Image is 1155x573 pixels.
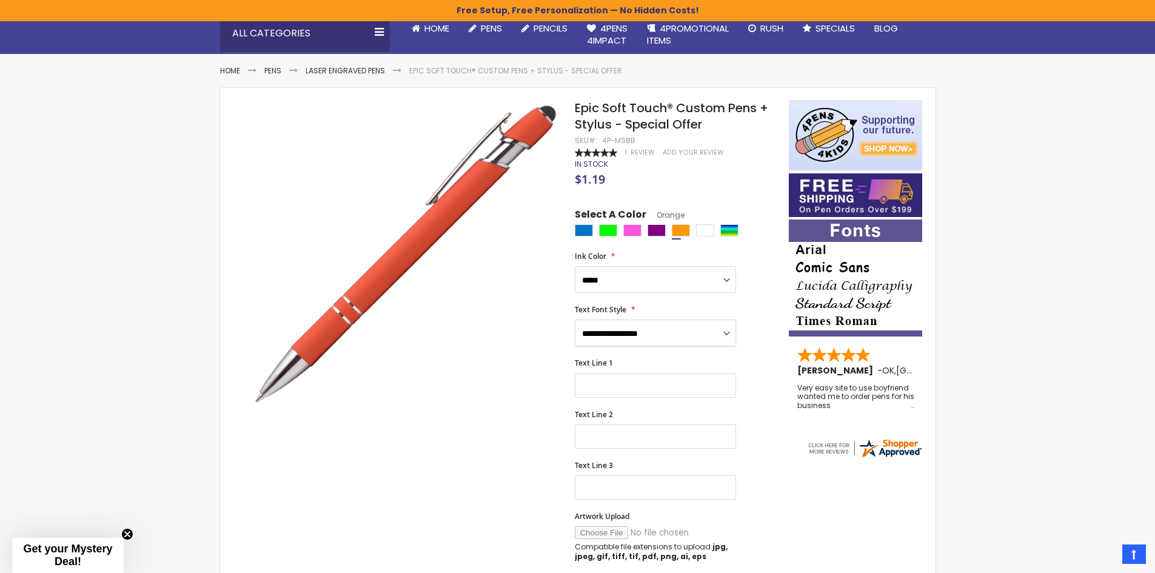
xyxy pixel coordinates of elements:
[512,15,577,42] a: Pencils
[459,15,512,42] a: Pens
[402,15,459,42] a: Home
[797,384,915,410] div: Very easy site to use boyfriend wanted me to order pens for his business
[646,210,685,220] span: Orange
[797,364,877,377] span: [PERSON_NAME]
[599,224,617,236] div: Lime Green
[12,538,124,573] div: Get your Mystery Deal!Close teaser
[602,136,635,146] div: 4P-MS8b
[534,22,567,35] span: Pencils
[121,528,133,540] button: Close teaser
[577,15,637,55] a: 4Pens4impact
[220,15,390,52] div: All Categories
[575,99,768,133] span: Epic Soft Touch® Custom Pens + Stylus - Special Offer
[637,15,738,55] a: 4PROMOTIONALITEMS
[409,66,622,76] li: Epic Soft Touch® Custom Pens + Stylus - Special Offer
[738,15,793,42] a: Rush
[806,437,923,459] img: 4pens.com widget logo
[244,99,559,414] img: custom-soft-touch-pens-brite-edition-with-stylus-orange_1_1_1.jpeg
[575,358,613,368] span: Text Line 1
[424,22,449,35] span: Home
[793,15,865,42] a: Specials
[865,15,908,42] a: Blog
[789,173,922,217] img: Free shipping on orders over $199
[575,251,606,261] span: Ink Color
[789,219,922,337] img: font-personalization-examples
[575,135,597,146] strong: SKU
[575,541,728,561] strong: jpg, jpeg, gif, tiff, tif, pdf, png, ai, eps
[625,148,657,157] a: 1 Review
[815,22,855,35] span: Specials
[896,364,985,377] span: [GEOGRAPHIC_DATA]
[481,22,502,35] span: Pens
[789,100,922,170] img: 4pens 4 kids
[631,148,655,157] span: Review
[575,224,593,236] div: Blue Light
[220,65,240,76] a: Home
[306,65,385,76] a: Laser Engraved Pens
[882,364,894,377] span: OK
[696,224,714,236] div: White
[575,460,613,471] span: Text Line 3
[575,542,736,561] p: Compatible file extensions to upload:
[647,22,729,47] span: 4PROMOTIONAL ITEMS
[587,22,628,47] span: 4Pens 4impact
[663,148,724,157] a: Add Your Review
[1055,540,1155,573] iframe: Google Customer Reviews
[575,208,646,224] span: Select A Color
[625,148,627,157] span: 1
[23,543,112,568] span: Get your Mystery Deal!
[575,149,617,157] div: 100%
[720,224,738,236] div: Assorted
[575,159,608,169] div: Availability
[806,451,923,461] a: 4pens.com certificate URL
[877,364,985,377] span: - ,
[575,171,605,187] span: $1.19
[648,224,666,236] div: Purple
[575,409,613,420] span: Text Line 2
[672,224,690,236] div: Orange
[874,22,898,35] span: Blog
[575,511,629,521] span: Artwork Upload
[623,224,641,236] div: Pink
[264,65,281,76] a: Pens
[575,159,608,169] span: In stock
[575,304,626,315] span: Text Font Style
[760,22,783,35] span: Rush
